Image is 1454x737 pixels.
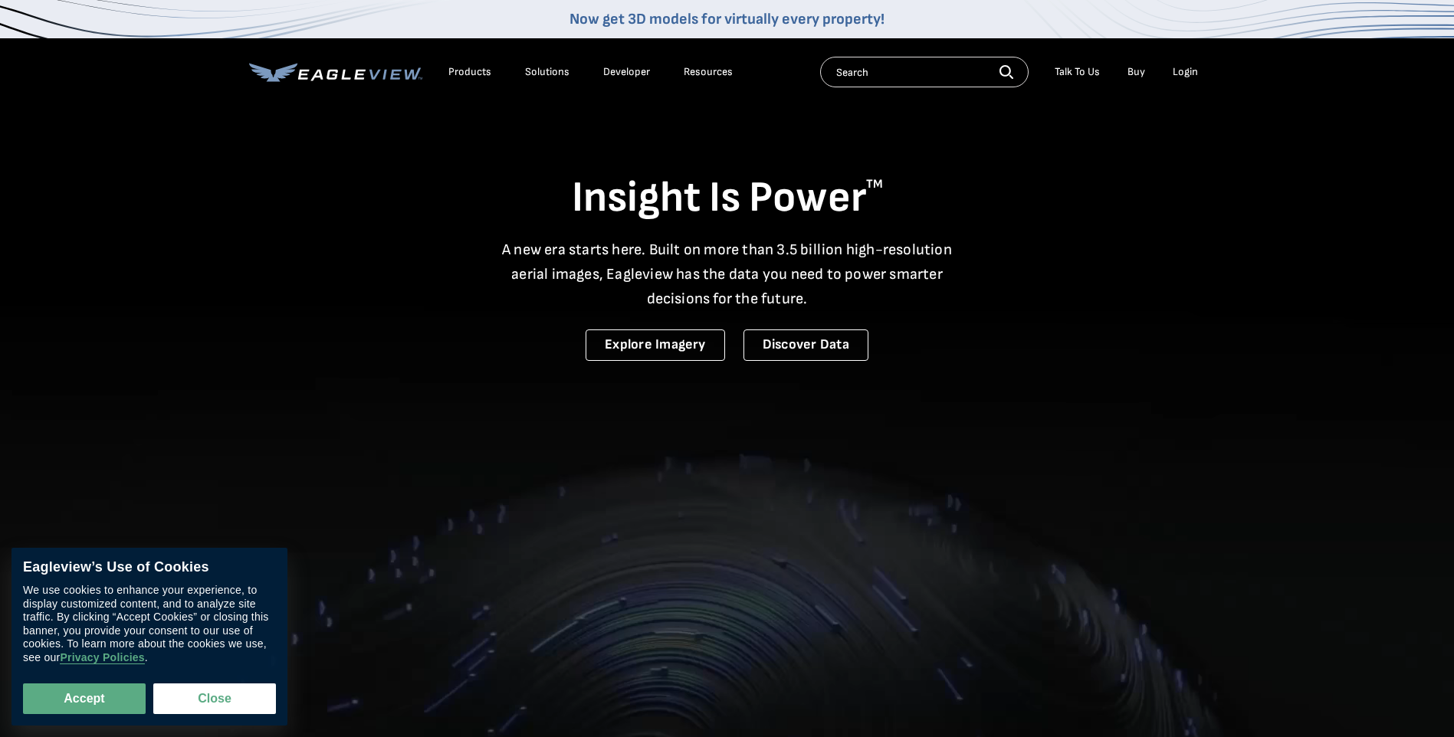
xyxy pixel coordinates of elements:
[1055,65,1100,79] div: Talk To Us
[820,57,1029,87] input: Search
[743,329,868,361] a: Discover Data
[866,177,883,192] sup: TM
[603,65,650,79] a: Developer
[525,65,569,79] div: Solutions
[586,329,725,361] a: Explore Imagery
[684,65,733,79] div: Resources
[23,683,146,714] button: Accept
[153,683,276,714] button: Close
[23,584,276,664] div: We use cookies to enhance your experience, to display customized content, and to analyze site tra...
[23,559,276,576] div: Eagleview’s Use of Cookies
[60,651,144,664] a: Privacy Policies
[569,10,885,28] a: Now get 3D models for virtually every property!
[1127,65,1145,79] a: Buy
[448,65,491,79] div: Products
[249,172,1206,225] h1: Insight Is Power
[1173,65,1198,79] div: Login
[493,237,962,311] p: A new era starts here. Built on more than 3.5 billion high-resolution aerial images, Eagleview ha...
